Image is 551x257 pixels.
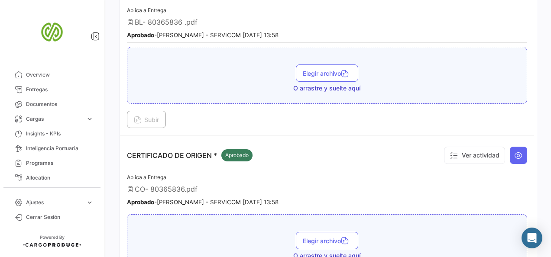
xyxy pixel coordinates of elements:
a: Entregas [7,82,97,97]
button: Elegir archivo [296,64,358,82]
a: Programas [7,156,97,170]
span: Cargas [26,115,82,123]
b: Aprobado [127,199,154,206]
span: Overview [26,71,94,79]
a: Insights - KPIs [7,126,97,141]
span: Aplica a Entrega [127,7,166,13]
a: Overview [7,67,97,82]
span: Documentos [26,100,94,108]
span: Aplica a Entrega [127,174,166,180]
span: Ajustes [26,199,82,206]
span: Elegir archivo [303,237,351,244]
span: Aprobado [225,151,249,159]
p: CERTIFICADO DE ORIGEN * [127,149,253,161]
span: Inteligencia Portuaria [26,145,94,152]
button: Subir [127,111,166,128]
a: Inteligencia Portuaria [7,141,97,156]
span: BL- 80365836 .pdf [135,18,198,26]
span: expand_more [86,115,94,123]
span: Cerrar Sesión [26,213,94,221]
span: Subir [134,116,159,123]
button: Elegir archivo [296,232,358,249]
div: Abrir Intercom Messenger [522,228,542,248]
small: - [PERSON_NAME] - SERVICOM [DATE] 13:58 [127,199,279,206]
span: O arrastre y suelte aquí [293,84,360,93]
a: Allocation [7,170,97,185]
b: Aprobado [127,32,154,39]
span: CO- 80365836.pdf [135,185,198,193]
button: Ver actividad [444,147,505,164]
span: Elegir archivo [303,70,351,77]
img: san-miguel-logo.png [30,10,74,54]
span: expand_more [86,199,94,206]
span: Allocation [26,174,94,182]
span: Entregas [26,86,94,93]
small: - [PERSON_NAME] - SERVICOM [DATE] 13:58 [127,32,279,39]
span: Programas [26,159,94,167]
span: Insights - KPIs [26,130,94,138]
a: Documentos [7,97,97,112]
